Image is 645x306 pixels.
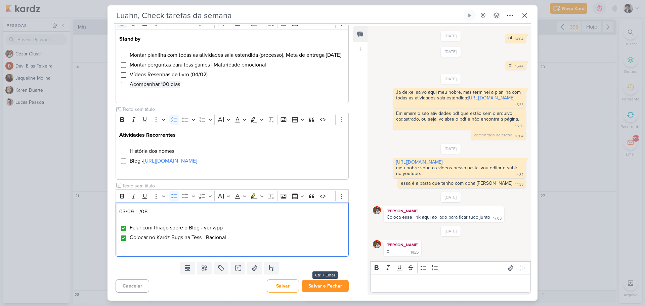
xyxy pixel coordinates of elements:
div: essa é a pasta que tenho com dona [PERSON_NAME] [401,180,512,186]
span: Colocar no Kardz Bugs na Tess - Racional [130,234,226,241]
span: Acompanhar 100 dias [130,81,180,88]
div: 14:35 [515,182,523,187]
input: Texto sem título [121,182,349,189]
span: Montar perguntas para tess games | Maturidade emocional [130,61,266,68]
div: 16:04 [515,134,523,139]
div: Editor toolbar [116,189,349,203]
input: Texto sem título [121,106,349,113]
div: Ja deixei salvo aqui meu nobre, mas terminei a planilha com todas as atividades sala estendida: [396,89,522,101]
a: [URL][DOMAIN_NAME] [143,158,197,164]
div: meu nobre sobe os vídeos nessa pasta, vou editar e subir no youtube. [396,165,519,176]
a: [URL][DOMAIN_NAME] [468,95,514,101]
strong: Atividades Recorrentes [119,132,176,138]
strong: Stand by [119,36,140,42]
div: 14:25 [411,250,419,255]
a: [URL][DOMAIN_NAME] [396,159,442,165]
img: Cezar Giusti [373,206,381,214]
span: Falar com thiago sobre o Blog - ver wpp [130,224,223,231]
button: Salvar e Fechar [302,280,349,292]
div: oi [509,62,512,68]
div: Editor toolbar [116,113,349,126]
div: oi [508,35,512,41]
button: Cancelar [116,279,149,293]
div: 14:04 [515,37,523,42]
div: [PERSON_NAME] [385,208,503,214]
img: Cezar Giusti [373,240,381,248]
p: 03/09 - /08 [119,208,345,216]
div: Editor editing area: main [116,30,349,103]
div: [PERSON_NAME] [385,242,420,248]
div: Editor editing area: main [370,274,531,293]
div: Editor editing area: main [116,126,349,180]
button: Salvar [267,279,299,293]
div: Ctrl + Enter [312,271,338,279]
div: Editor toolbar [370,261,531,274]
span: comentário deletado [474,133,512,137]
div: Editor editing area: main [116,203,349,257]
div: 14:34 [515,172,523,178]
div: Coloca esse link aqui ao lado para ficar tudo junto [387,214,490,220]
div: 15:56 [515,124,523,129]
div: 15:44 [515,64,523,69]
div: 17:06 [493,216,502,221]
span: Vídeos Resenhas de livro (04/02) [130,71,208,78]
span: História dos nomes [130,148,174,155]
div: 15:55 [515,102,523,108]
span: Montar planilha com todas as atividades sala estendida (processo), Meta de entrega [DATE] [130,52,341,58]
div: Em amarelo são atividades pdf que estão sem o arquivo cadastrado, ou seja, vc abre o pdf e não en... [396,111,519,122]
div: Ligar relógio [467,13,472,18]
span: Blog - [130,158,197,164]
div: oi [387,248,390,254]
input: Kard Sem Título [114,9,462,21]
